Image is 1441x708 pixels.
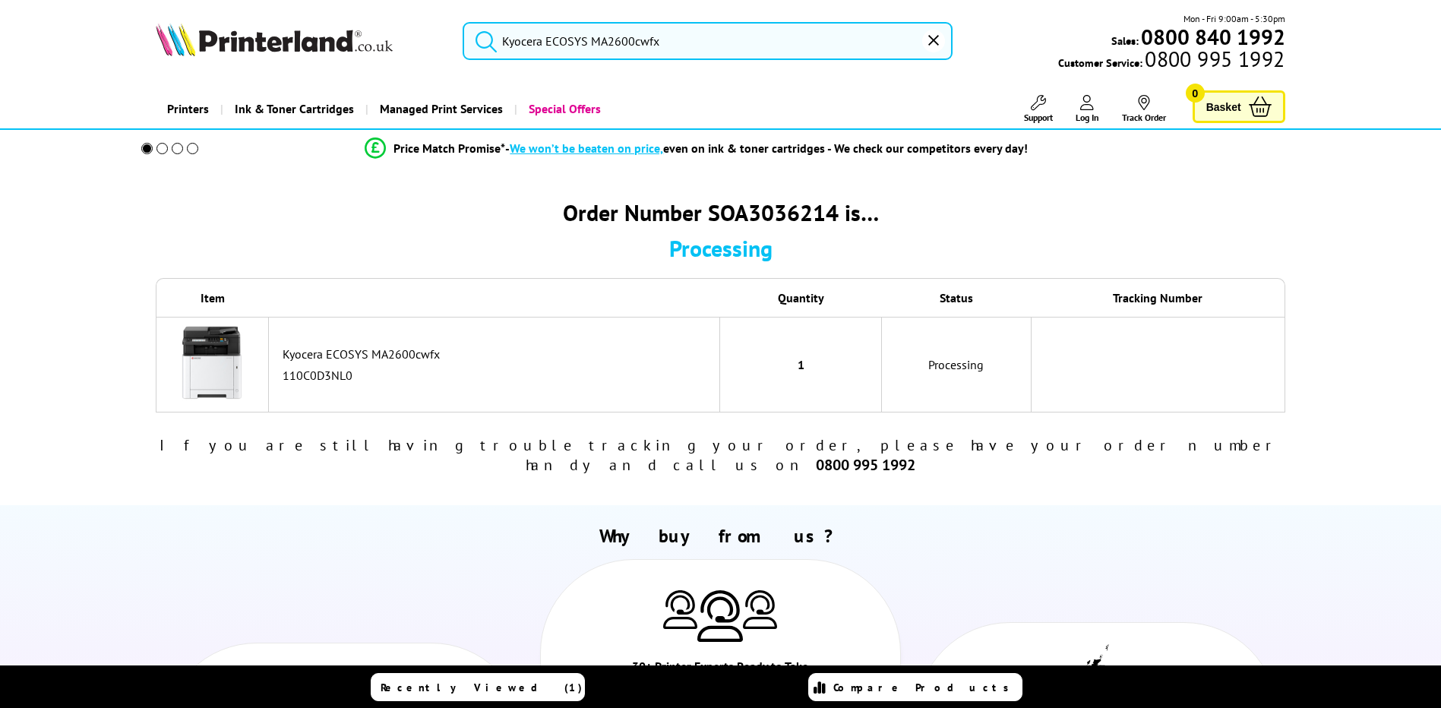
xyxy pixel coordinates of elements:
span: Support [1024,112,1053,123]
input: S [463,22,953,60]
span: Ink & Toner Cartridges [235,90,354,128]
img: Printer Experts [697,590,743,643]
span: Price Match Promise* [393,141,505,156]
h2: Why buy from us? [156,524,1285,548]
a: Printers [156,90,220,128]
th: Quantity [720,278,881,317]
div: Order Number SOA3036214 is… [156,198,1285,227]
th: Tracking Number [1032,278,1285,317]
span: 0 [1186,84,1205,103]
span: Compare Products [833,681,1017,694]
span: We won’t be beaten on price, [510,141,663,156]
div: If you are still having trouble tracking your order, please have your order number handy and call... [156,435,1285,475]
a: Basket 0 [1193,90,1285,123]
div: Kyocera ECOSYS MA2600cwfx [283,346,713,362]
a: Log In [1076,95,1099,123]
div: 110C0D3NL0 [283,368,713,383]
img: Printer Experts [663,590,697,629]
a: Recently Viewed (1) [371,673,585,701]
span: Customer Service: [1058,52,1285,70]
span: Recently Viewed (1) [381,681,583,694]
div: 30+ Printer Experts Ready to Take Your Call [630,657,811,701]
img: Kyocera ECOSYS MA2600cwfx [174,325,250,401]
span: Log In [1076,112,1099,123]
th: Item [156,278,269,317]
li: modal_Promise [121,135,1273,162]
a: Ink & Toner Cartridges [220,90,365,128]
th: Status [882,278,1032,317]
a: Special Offers [514,90,612,128]
a: Printerland Logo [156,23,444,59]
a: Support [1024,95,1053,123]
span: Mon - Fri 9:00am - 5:30pm [1183,11,1285,26]
a: Compare Products [808,673,1022,701]
span: Sales: [1111,33,1139,48]
b: 0800 995 1992 [816,455,915,475]
a: Managed Print Services [365,90,514,128]
td: 1 [720,317,881,412]
div: - even on ink & toner cartridges - We check our competitors every day! [505,141,1028,156]
span: Basket [1206,96,1241,117]
div: Processing [156,233,1285,263]
a: 0800 840 1992 [1139,30,1285,44]
span: 0800 995 1992 [1142,52,1285,66]
a: Track Order [1122,95,1166,123]
td: Processing [882,317,1032,412]
img: Printer Experts [743,590,777,629]
img: Printerland Logo [156,23,393,56]
b: 0800 840 1992 [1141,23,1285,51]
